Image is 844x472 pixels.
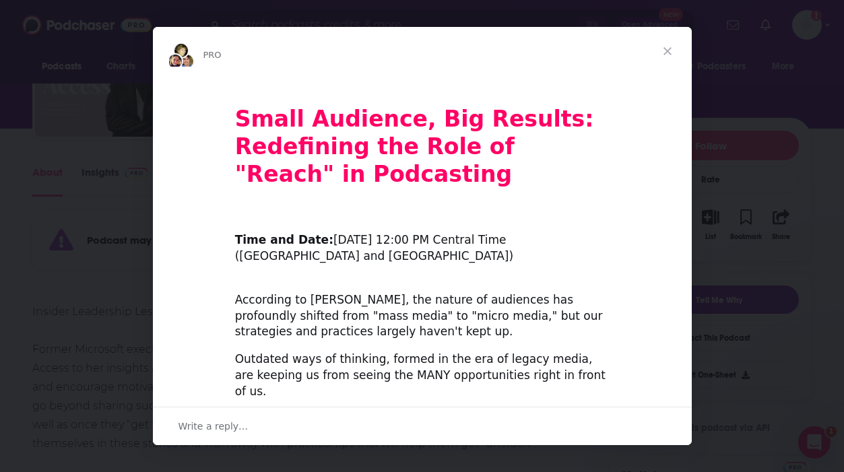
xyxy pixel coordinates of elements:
div: ​ [DATE] 12:00 PM Central Time ([GEOGRAPHIC_DATA] and [GEOGRAPHIC_DATA]) [235,217,610,265]
span: Close [643,27,692,75]
span: Write a reply… [178,417,249,435]
span: PRO [203,50,222,60]
b: Time and Date: [235,233,333,246]
img: Barbara avatar [173,42,189,59]
div: Open conversation and reply [153,407,692,445]
div: According to [PERSON_NAME], the nature of audiences has profoundly shifted from "mass media" to "... [235,276,610,340]
b: Small Audience, Big Results: Redefining the Role of "Reach" in Podcasting [235,106,594,187]
img: Dave avatar [178,53,195,69]
img: Sydney avatar [167,53,183,69]
div: Outdated ways of thinking, formed in the era of legacy media, are keeping us from seeing the MANY... [235,351,610,399]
